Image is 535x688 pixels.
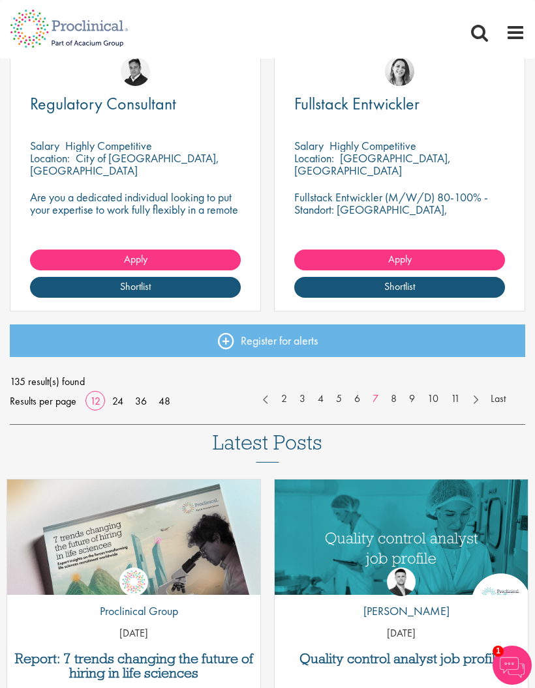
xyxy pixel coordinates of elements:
a: Link to a post [7,480,260,595]
span: Results per page [10,392,76,411]
a: Quality control analyst job profile [281,652,521,666]
a: Shortlist [294,277,505,298]
a: 9 [403,392,421,407]
p: [PERSON_NAME] [354,603,450,620]
a: Proclinical Group Proclinical Group [90,567,178,626]
span: Salary [294,138,324,153]
span: 135 result(s) found [10,372,525,392]
p: Proclinical Group [90,603,178,620]
a: 11 [444,392,466,407]
a: 10 [421,392,445,407]
span: Apply [388,252,412,266]
a: Apply [30,250,241,270]
a: Apply [294,250,505,270]
a: Last [484,392,512,407]
img: Nur Ergiydiren [385,57,414,86]
a: Report: 7 trends changing the future of hiring in life sciences [14,652,254,680]
img: Joshua Godden [387,567,416,596]
a: 36 [130,394,151,408]
a: 24 [108,394,128,408]
p: Highly Competitive [65,138,152,153]
img: Proclinical: Life sciences hiring trends report 2025 [7,480,260,622]
span: Location: [30,150,70,165]
p: [DATE] [7,626,260,641]
a: 3 [293,392,312,407]
a: 4 [311,392,330,407]
img: Proclinical Group [119,567,148,596]
a: 5 [329,392,348,407]
p: [DATE] [275,626,528,641]
h3: Latest Posts [213,431,322,463]
span: Fullstack Entwickler [294,93,420,115]
a: 2 [275,392,294,407]
img: quality control analyst job profile [275,480,528,611]
a: Register for alerts [10,324,525,357]
a: 48 [154,394,175,408]
p: Fullstack Entwickler (M/W/D) 80-100% - Standort: [GEOGRAPHIC_DATA], [GEOGRAPHIC_DATA] - Arbeitsze... [294,191,505,240]
a: 6 [348,392,367,407]
a: 12 [85,394,105,408]
a: 8 [384,392,403,407]
a: 7 [366,392,385,407]
a: Fullstack Entwickler [294,96,505,112]
p: Highly Competitive [329,138,416,153]
span: 1 [493,646,504,657]
p: City of [GEOGRAPHIC_DATA], [GEOGRAPHIC_DATA] [30,150,219,178]
span: Salary [30,138,59,153]
img: Chatbot [493,646,532,685]
a: Joshua Godden [PERSON_NAME] [354,567,450,626]
span: Apply [124,252,147,266]
p: Are you a dedicated individual looking to put your expertise to work fully flexibly in a remote p... [30,191,241,240]
span: Location: [294,150,334,165]
a: Link to a post [275,480,528,595]
a: Shortlist [30,277,241,298]
p: [GEOGRAPHIC_DATA], [GEOGRAPHIC_DATA] [294,150,451,178]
